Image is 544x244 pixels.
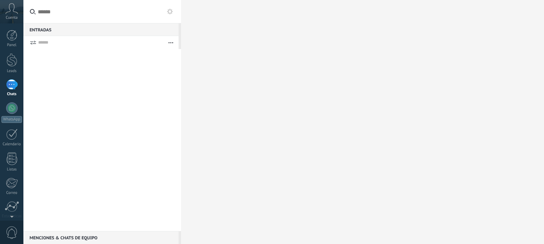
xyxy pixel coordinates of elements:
[163,36,179,49] button: Más
[1,92,22,97] div: Chats
[1,116,22,123] div: WhatsApp
[1,142,22,147] div: Calendario
[1,167,22,172] div: Listas
[1,43,22,48] div: Panel
[1,69,22,74] div: Leads
[23,231,179,244] div: Menciones & Chats de equipo
[1,191,22,195] div: Correo
[6,15,18,20] span: Cuenta
[23,23,179,36] div: Entradas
